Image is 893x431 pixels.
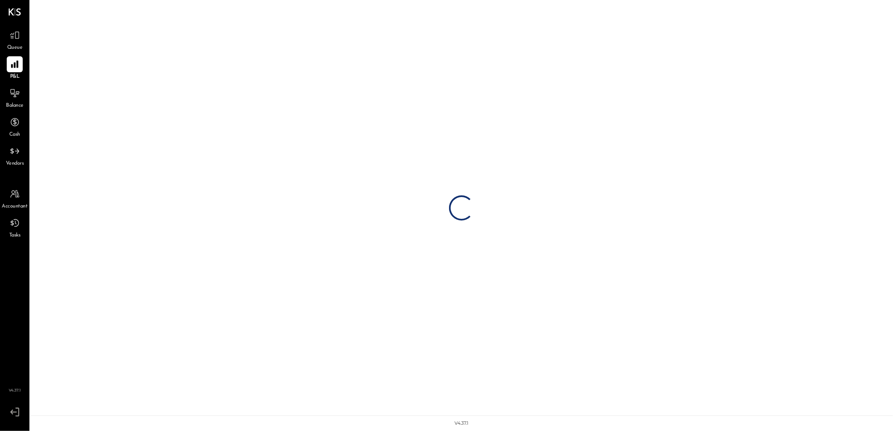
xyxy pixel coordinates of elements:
span: Vendors [6,160,24,168]
span: Accountant [2,203,28,210]
a: Accountant [0,186,29,210]
a: Queue [0,27,29,52]
div: v 4.37.1 [455,420,469,427]
span: Balance [6,102,24,110]
a: Balance [0,85,29,110]
a: Vendors [0,143,29,168]
span: Tasks [9,232,21,239]
a: P&L [0,56,29,81]
span: P&L [10,73,20,81]
span: Queue [7,44,23,52]
span: Cash [9,131,20,139]
a: Cash [0,114,29,139]
a: Tasks [0,215,29,239]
